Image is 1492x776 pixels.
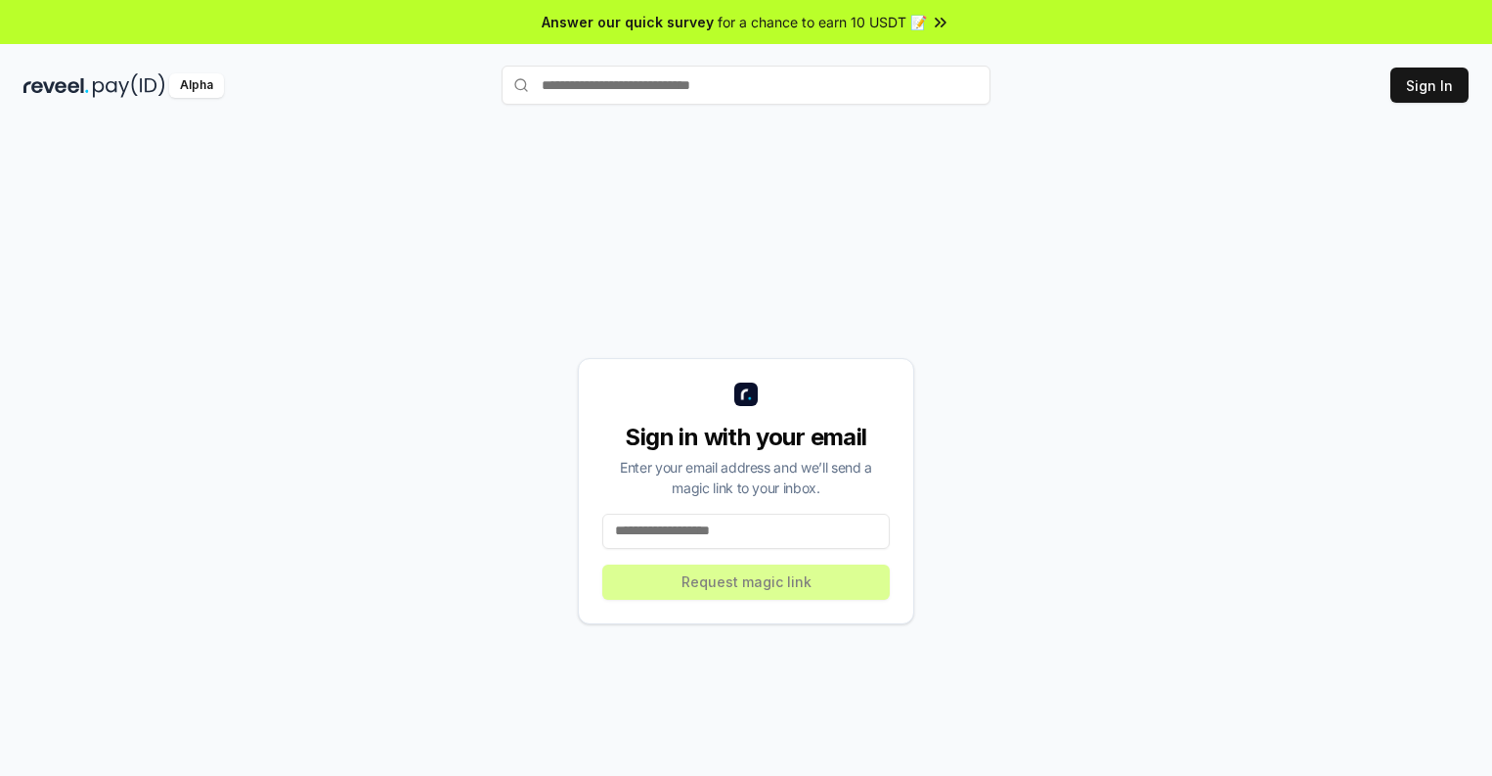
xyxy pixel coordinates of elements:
[718,12,927,32] span: for a chance to earn 10 USDT 📝
[602,457,890,498] div: Enter your email address and we’ll send a magic link to your inbox.
[542,12,714,32] span: Answer our quick survey
[1390,68,1469,103] button: Sign In
[93,73,165,98] img: pay_id
[734,383,758,406] img: logo_small
[169,73,224,98] div: Alpha
[602,422,890,453] div: Sign in with your email
[23,73,89,98] img: reveel_dark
